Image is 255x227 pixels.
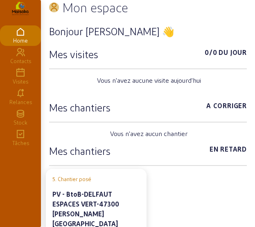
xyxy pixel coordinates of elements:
[97,75,201,85] span: Vous n'avez aucune visite aujourd'hui
[205,48,217,61] span: 0/0
[210,144,247,157] span: En retard
[52,175,140,183] cam-card-tag: 5. Chantier posé
[49,144,111,157] h3: Mes chantiers
[206,101,247,114] span: A corriger
[110,129,187,138] span: Vous n'avez aucun chantier
[49,25,247,38] h3: Bonjour [PERSON_NAME] 👋
[219,48,247,61] span: Du jour
[49,48,98,61] h3: Mes visites
[49,101,111,114] h3: Mes chantiers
